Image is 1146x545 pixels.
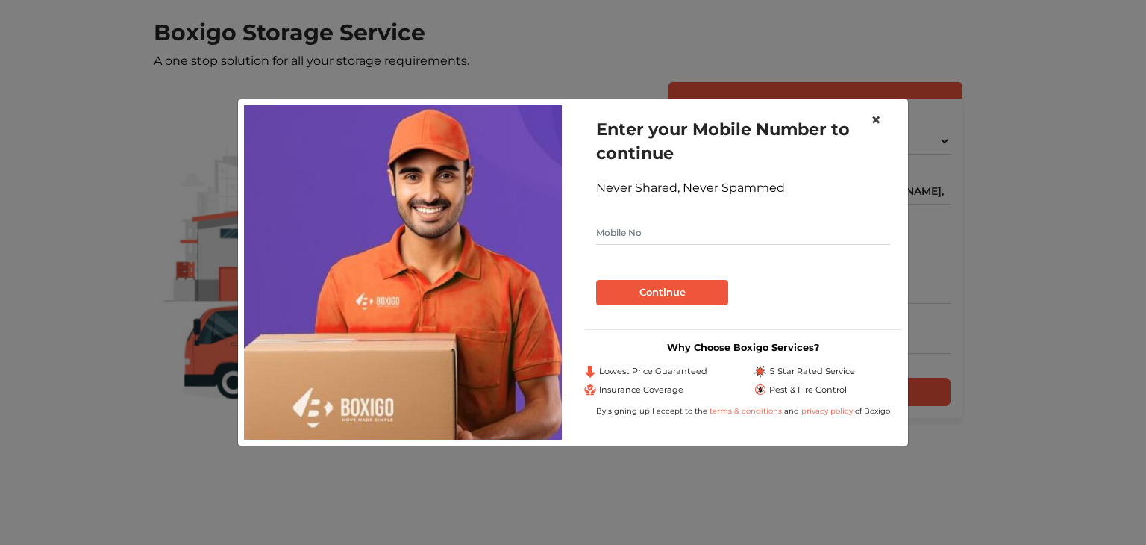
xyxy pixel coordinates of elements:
[596,179,890,197] div: Never Shared, Never Spammed
[599,365,707,378] span: Lowest Price Guaranteed
[244,105,562,440] img: storage-img
[596,221,890,245] input: Mobile No
[859,99,893,141] button: Close
[596,117,890,165] h1: Enter your Mobile Number to continue
[871,109,881,131] span: ×
[599,384,683,396] span: Insurance Coverage
[710,406,784,416] a: terms & conditions
[584,342,902,353] h3: Why Choose Boxigo Services?
[584,405,902,417] div: By signing up I accept to the and of Boxigo
[799,406,855,416] a: privacy policy
[769,365,855,378] span: 5 Star Rated Service
[596,280,728,305] button: Continue
[769,384,847,396] span: Pest & Fire Control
